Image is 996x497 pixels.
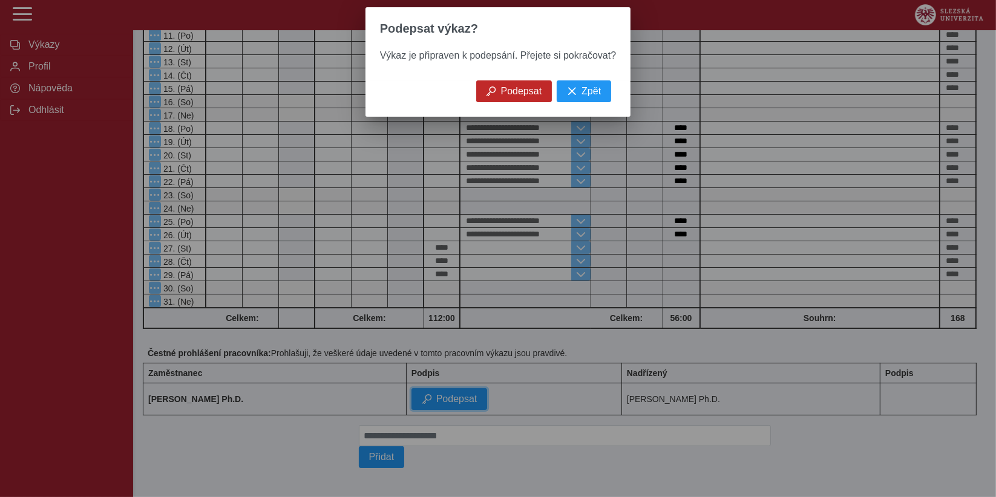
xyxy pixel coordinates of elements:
[557,80,611,102] button: Zpět
[501,86,542,97] span: Podepsat
[380,22,478,36] span: Podepsat výkaz?
[476,80,552,102] button: Podepsat
[582,86,601,97] span: Zpět
[380,50,616,60] span: Výkaz je připraven k podepsání. Přejete si pokračovat?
